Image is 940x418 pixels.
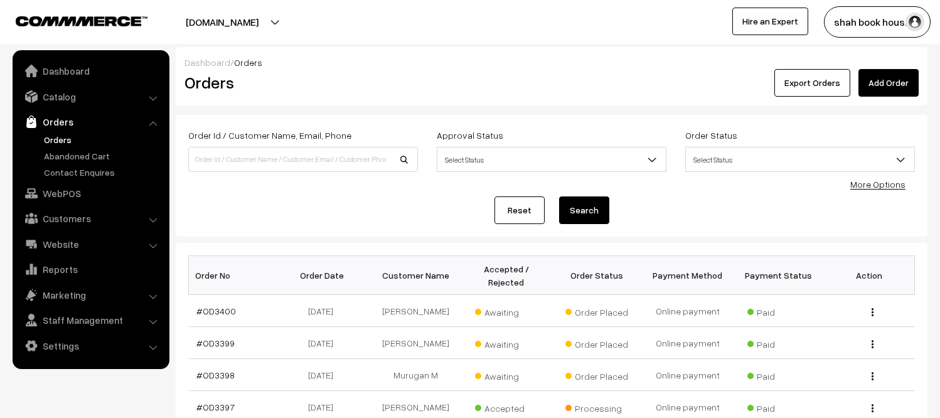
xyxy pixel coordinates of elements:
a: More Options [850,179,905,190]
a: Website [16,233,165,255]
a: Dashboard [184,57,230,68]
th: Accepted / Rejected [461,256,552,295]
a: Add Order [858,69,919,97]
th: Payment Status [733,256,824,295]
a: #OD3400 [196,306,236,316]
td: [DATE] [279,327,370,359]
a: Marketing [16,284,165,306]
a: Orders [16,110,165,133]
button: Export Orders [774,69,850,97]
img: Menu [872,404,873,412]
td: [PERSON_NAME] [370,327,461,359]
a: Dashboard [16,60,165,82]
td: [DATE] [279,295,370,327]
label: Order Status [685,129,737,142]
td: [PERSON_NAME] [370,295,461,327]
span: Paid [747,335,810,351]
img: Menu [872,340,873,348]
span: Awaiting [475,303,538,319]
td: Murugan M [370,359,461,391]
span: Paid [747,303,810,319]
th: Customer Name [370,256,461,295]
span: Processing [565,399,628,415]
a: COMMMERCE [16,13,126,28]
a: Customers [16,207,165,230]
span: Orders [234,57,262,68]
a: Reports [16,258,165,281]
span: Order Placed [565,303,628,319]
th: Order Status [552,256,643,295]
a: Abandoned Cart [41,149,165,163]
img: user [905,13,924,31]
th: Order No [189,256,280,295]
span: Awaiting [475,367,538,383]
td: [DATE] [279,359,370,391]
a: Settings [16,335,165,357]
span: Paid [747,367,810,383]
h2: Orders [184,73,417,92]
span: Select Status [685,147,915,172]
td: Online payment [643,359,734,391]
img: COMMMERCE [16,16,147,26]
a: WebPOS [16,182,165,205]
a: Hire an Expert [732,8,808,35]
td: Online payment [643,327,734,359]
input: Order Id / Customer Name / Customer Email / Customer Phone [188,147,418,172]
span: Paid [747,399,810,415]
th: Action [824,256,915,295]
button: shah book hous… [824,6,931,38]
span: Select Status [437,147,666,172]
span: Order Placed [565,367,628,383]
span: Accepted [475,399,538,415]
span: Select Status [437,149,666,171]
a: #OD3399 [196,338,235,348]
div: / [184,56,919,69]
img: Menu [872,372,873,380]
a: Staff Management [16,309,165,331]
th: Order Date [279,256,370,295]
button: [DOMAIN_NAME] [142,6,302,38]
a: Orders [41,133,165,146]
a: #OD3398 [196,370,235,380]
label: Order Id / Customer Name, Email, Phone [188,129,351,142]
button: Search [559,196,609,224]
span: Order Placed [565,335,628,351]
th: Payment Method [643,256,734,295]
a: Catalog [16,85,165,108]
a: #OD3397 [196,402,235,412]
span: Select Status [686,149,914,171]
label: Approval Status [437,129,503,142]
img: Menu [872,308,873,316]
a: Reset [494,196,545,224]
td: Online payment [643,295,734,327]
a: Contact Enquires [41,166,165,179]
span: Awaiting [475,335,538,351]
